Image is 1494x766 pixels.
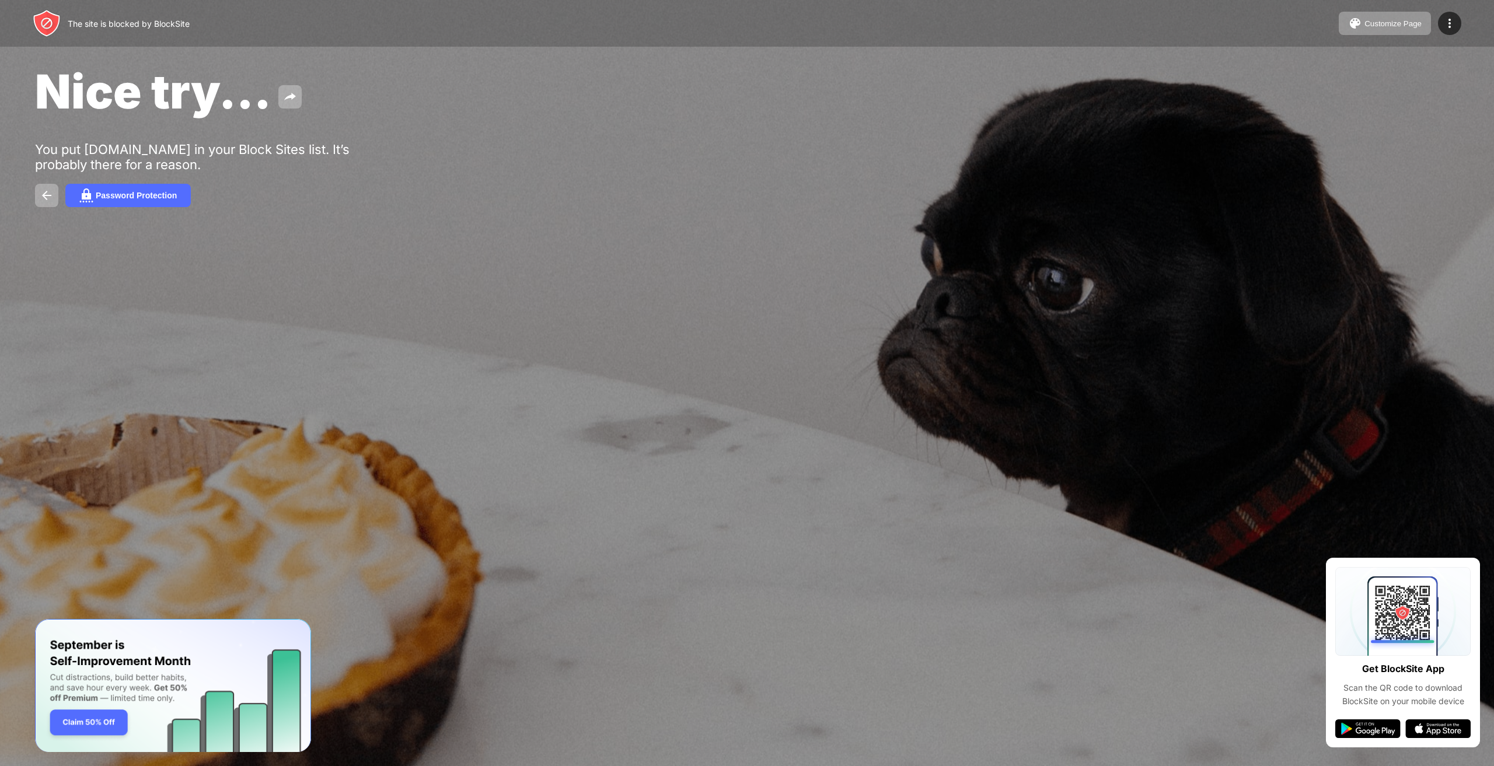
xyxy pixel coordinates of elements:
div: Customize Page [1364,19,1422,28]
div: The site is blocked by BlockSite [68,19,190,29]
button: Password Protection [65,184,191,207]
div: Password Protection [96,191,177,200]
div: You put [DOMAIN_NAME] in your Block Sites list. It’s probably there for a reason. [35,142,396,172]
img: app-store.svg [1405,719,1471,738]
img: header-logo.svg [33,9,61,37]
img: pallet.svg [1348,16,1362,30]
button: Customize Page [1339,12,1431,35]
img: share.svg [283,90,297,104]
span: Nice try... [35,63,271,120]
img: menu-icon.svg [1443,16,1457,30]
img: back.svg [40,188,54,202]
div: Get BlockSite App [1362,660,1444,677]
img: password.svg [79,188,93,202]
img: google-play.svg [1335,719,1401,738]
iframe: Banner [35,619,311,753]
div: Scan the QR code to download BlockSite on your mobile device [1335,681,1471,708]
img: qrcode.svg [1335,567,1471,656]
